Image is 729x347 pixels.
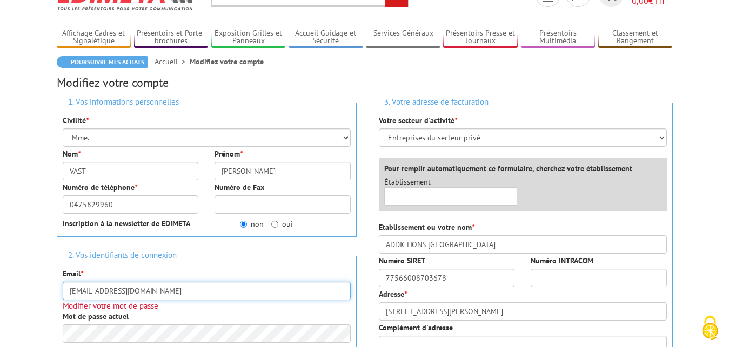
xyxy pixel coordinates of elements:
label: Nom [63,148,81,159]
label: Numéro de téléphone [63,182,137,193]
label: Pour remplir automatiquement ce formulaire, cherchez votre établissement [384,163,632,174]
label: Complément d'adresse [379,322,453,333]
input: oui [271,221,278,228]
a: Exposition Grilles et Panneaux [211,29,286,46]
span: 1. Vos informations personnelles [63,95,184,110]
label: Etablissement ou votre nom [379,222,474,233]
a: Poursuivre mes achats [57,56,148,68]
span: Modifier votre mot de passe [63,301,158,311]
label: Email [63,268,83,279]
label: Civilité [63,115,89,126]
label: non [240,219,264,229]
input: non [240,221,247,228]
span: 3. Votre adresse de facturation [379,95,494,110]
label: Prénom [215,148,243,159]
a: Présentoirs Presse et Journaux [443,29,518,46]
label: oui [271,219,293,229]
strong: Inscription à la newsletter de EDIMETA [63,219,190,228]
label: Numéro de Fax [215,182,264,193]
span: 2. Vos identifiants de connexion [63,248,182,263]
a: Affichage Cadres et Signalétique [57,29,131,46]
a: Accueil Guidage et Sécurité [289,29,363,46]
div: Établissement [376,176,526,206]
label: Votre secteur d'activité [379,115,457,126]
img: Cookies (fenêtre modale) [697,315,724,342]
button: Cookies (fenêtre modale) [691,310,729,347]
a: Présentoirs et Porte-brochures [134,29,209,46]
li: Modifiez votre compte [190,56,264,67]
label: Mot de passe actuel [63,311,129,322]
label: Adresse [379,289,407,300]
h2: Modifiez votre compte [57,76,673,89]
a: Accueil [155,57,190,66]
a: Services Généraux [366,29,440,46]
a: Classement et Rangement [598,29,673,46]
label: Numéro SIRET [379,255,425,266]
label: Numéro INTRACOM [531,255,593,266]
a: Présentoirs Multimédia [521,29,596,46]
